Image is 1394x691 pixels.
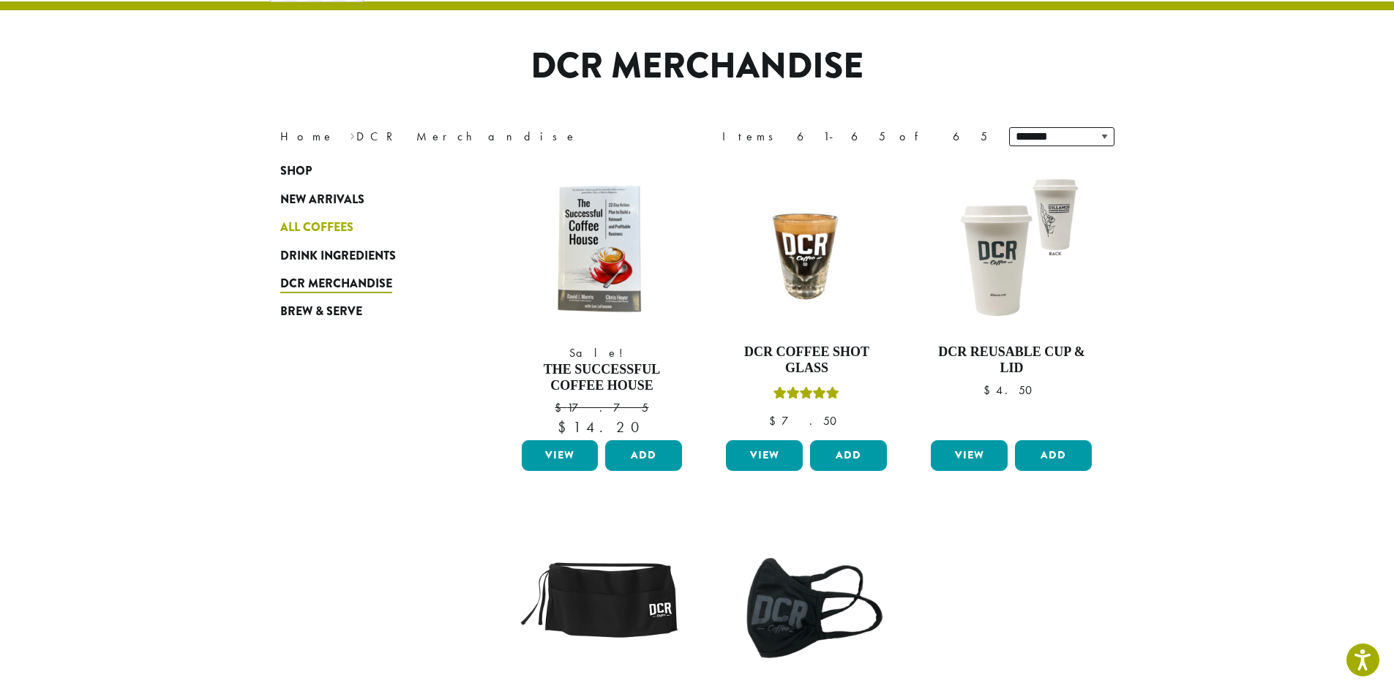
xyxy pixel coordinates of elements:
[927,165,1095,333] img: LO1212.01.png
[931,440,1008,471] a: View
[558,418,573,437] span: $
[927,165,1095,434] a: DCR Reusable Cup & Lid $4.50
[722,165,891,333] img: DCR-Shot-Glass-300x300.jpg
[605,440,682,471] button: Add
[810,440,887,471] button: Add
[517,519,686,687] img: LO2858.01.png
[280,303,362,321] span: Brew & Serve
[927,344,1095,376] h4: DCR Reusable Cup & Lid
[722,344,891,376] h4: DCR Coffee Shot Glass
[1015,440,1092,471] button: Add
[726,440,803,471] a: View
[518,344,686,362] span: Sale!
[280,186,456,214] a: New Arrivals
[280,270,456,298] a: DCR Merchandise
[769,413,782,428] span: $
[722,165,891,434] a: DCR Coffee Shot GlassRated 5.00 out of 5 $7.50
[280,219,353,237] span: All Coffees
[983,382,1039,398] bdi: 4.50
[518,362,686,393] h4: The Successful Coffee House
[518,165,686,434] a: Sale! The Successful Coffee House $17.75
[722,519,891,687] img: Mask_WhiteBackground-300x300.png
[280,241,456,269] a: Drink Ingredients
[269,45,1125,88] h1: DCR Merchandise
[555,400,567,415] span: $
[280,275,392,293] span: DCR Merchandise
[350,123,355,146] span: ›
[280,298,456,325] a: Brew & Serve
[517,165,686,333] img: TheSuccessfulCoffeeHouse_1200x900-300x300.jpg
[722,128,987,146] div: Items 61-65 of 65
[983,382,996,398] span: $
[522,440,599,471] a: View
[769,413,844,428] bdi: 7.50
[280,214,456,241] a: All Coffees
[280,157,456,185] a: Shop
[558,418,645,437] bdi: 14.20
[280,162,312,181] span: Shop
[280,129,334,144] a: Home
[773,385,839,407] div: Rated 5.00 out of 5
[280,247,396,265] span: Drink Ingredients
[555,400,648,415] bdi: 17.75
[280,128,675,146] nav: Breadcrumb
[280,191,364,209] span: New Arrivals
